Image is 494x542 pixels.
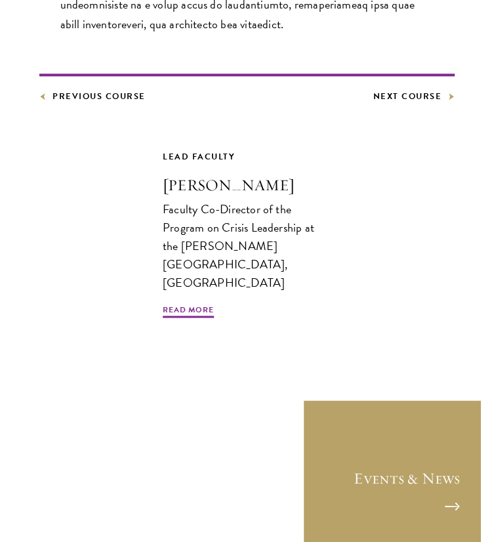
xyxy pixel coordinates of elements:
span: Read More [163,304,214,320]
a: Next Course [373,89,455,104]
h3: [PERSON_NAME] [163,174,331,196]
div: Faculty Co-Director of the Program on Crisis Leadership at the [PERSON_NAME][GEOGRAPHIC_DATA], [G... [163,200,331,292]
a: Lead Faculty [PERSON_NAME] Faculty Co-Director of the Program on Crisis Leadership at the [PERSON... [163,150,331,312]
div: Lead Faculty [163,150,331,164]
a: Previous Course [39,89,146,104]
